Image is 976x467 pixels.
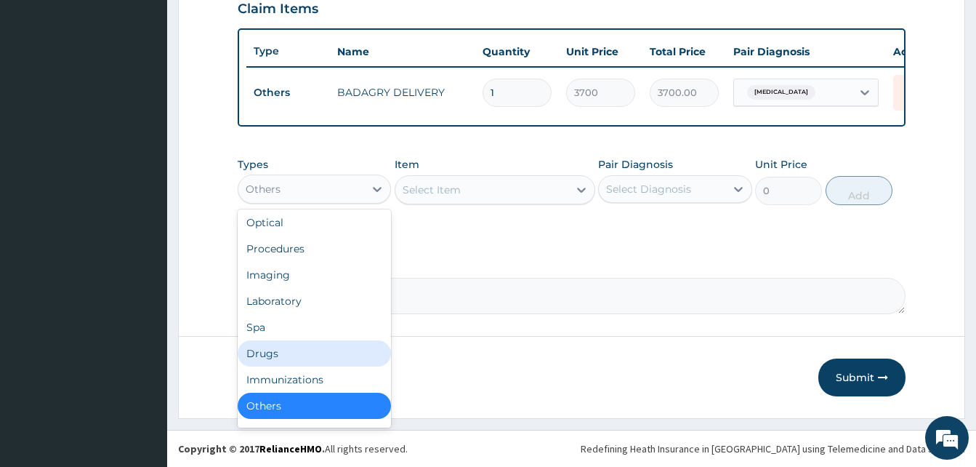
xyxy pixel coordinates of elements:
div: Imaging [238,262,391,288]
label: Pair Diagnosis [598,157,673,172]
div: Procedures [238,236,391,262]
div: Others [246,182,281,196]
div: Spa [238,314,391,340]
img: d_794563401_company_1708531726252_794563401 [27,73,59,109]
th: Name [330,37,475,66]
div: Laboratory [238,288,391,314]
th: Quantity [475,37,559,66]
th: Total Price [642,37,726,66]
button: Add [826,176,892,205]
textarea: Type your message and hit 'Enter' [7,312,277,363]
div: Immunizations [238,367,391,393]
strong: Copyright © 2017 . [178,442,325,455]
th: Type [246,38,330,65]
a: RelianceHMO [259,442,322,455]
div: Others [238,393,391,419]
div: Chat with us now [76,81,244,100]
label: Types [238,159,268,171]
div: Redefining Heath Insurance in [GEOGRAPHIC_DATA] using Telemedicine and Data Science! [581,442,965,456]
div: Optical [238,209,391,236]
span: [MEDICAL_DATA] [747,85,815,100]
h3: Claim Items [238,1,318,17]
div: Minimize live chat window [238,7,273,42]
footer: All rights reserved. [167,430,976,467]
th: Unit Price [559,37,642,66]
div: Select Item [403,183,461,197]
label: Comment [238,258,906,270]
th: Actions [886,37,959,66]
label: Unit Price [755,157,807,172]
label: Item [395,157,419,172]
th: Pair Diagnosis [726,37,886,66]
td: BADAGRY DELIVERY [330,78,475,107]
div: Drugs [238,340,391,367]
button: Submit [818,359,906,396]
div: Select Diagnosis [606,182,691,196]
span: We're online! [84,140,201,287]
div: Gym [238,419,391,445]
td: Others [246,79,330,106]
